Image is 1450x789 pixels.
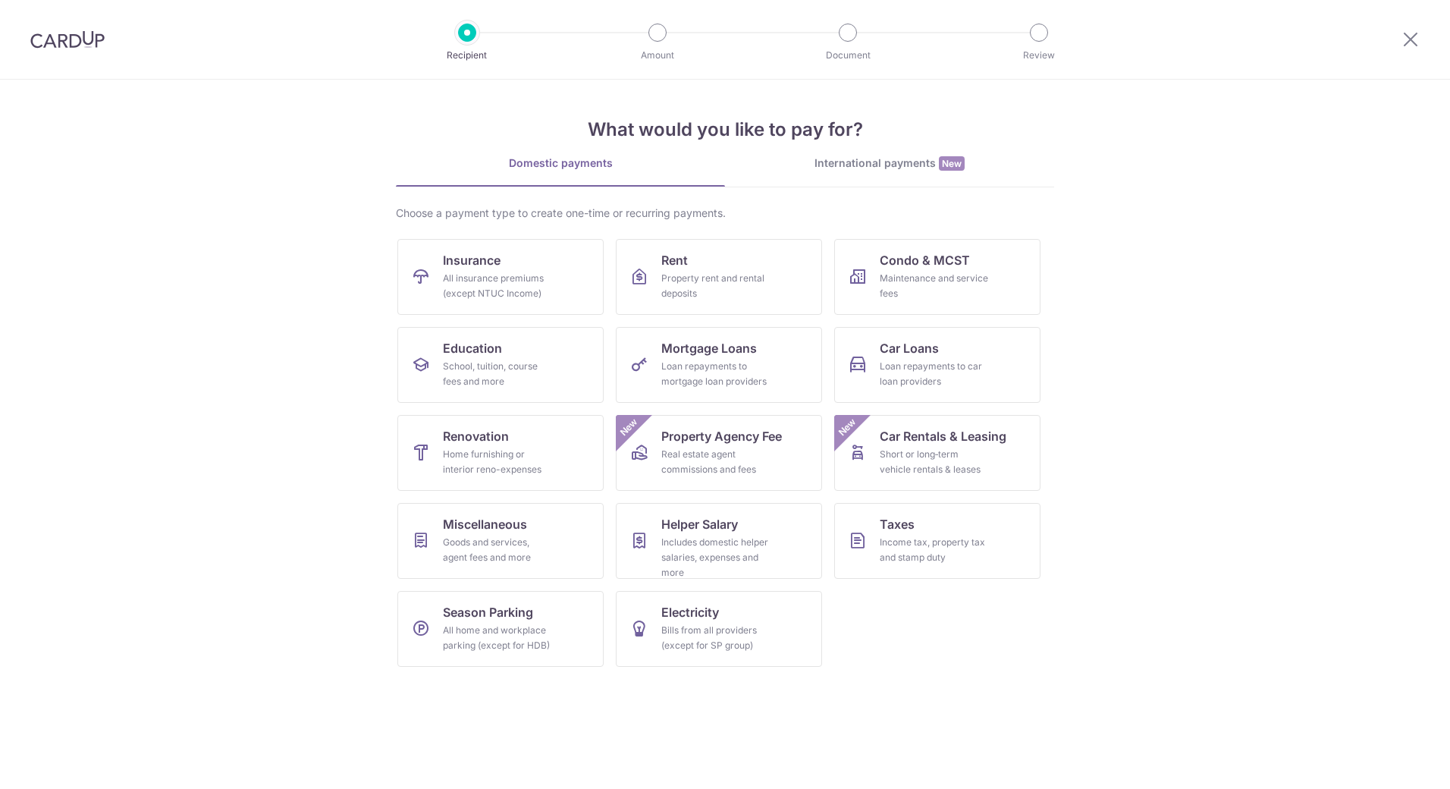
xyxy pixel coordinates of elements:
[443,271,552,301] div: All insurance premiums (except NTUC Income)
[443,603,533,621] span: Season Parking
[616,327,822,403] a: Mortgage LoansLoan repayments to mortgage loan providers
[792,48,904,63] p: Document
[1348,743,1435,781] iframe: Opens a widget where you can find more information
[880,515,915,533] span: Taxes
[396,156,725,171] div: Domestic payments
[834,503,1040,579] a: TaxesIncome tax, property tax and stamp duty
[601,48,714,63] p: Amount
[443,447,552,477] div: Home furnishing or interior reno-expenses
[617,415,642,440] span: New
[661,359,771,389] div: Loan repayments to mortgage loan providers
[397,239,604,315] a: InsuranceAll insurance premiums (except NTUC Income)
[616,415,822,491] a: Property Agency FeeReal estate agent commissions and feesNew
[661,447,771,477] div: Real estate agent commissions and fees
[880,359,989,389] div: Loan repayments to car loan providers
[834,327,1040,403] a: Car LoansLoan repayments to car loan providers
[443,427,509,445] span: Renovation
[661,427,782,445] span: Property Agency Fee
[834,239,1040,315] a: Condo & MCSTMaintenance and service fees
[661,535,771,580] div: Includes domestic helper salaries, expenses and more
[396,116,1054,143] h4: What would you like to pay for?
[443,251,501,269] span: Insurance
[397,503,604,579] a: MiscellaneousGoods and services, agent fees and more
[397,327,604,403] a: EducationSchool, tuition, course fees and more
[616,591,822,667] a: ElectricityBills from all providers (except for SP group)
[443,623,552,653] div: All home and workplace parking (except for HDB)
[880,535,989,565] div: Income tax, property tax and stamp duty
[880,427,1006,445] span: Car Rentals & Leasing
[443,535,552,565] div: Goods and services, agent fees and more
[396,206,1054,221] div: Choose a payment type to create one-time or recurring payments.
[443,339,502,357] span: Education
[30,30,105,49] img: CardUp
[834,415,1040,491] a: Car Rentals & LeasingShort or long‑term vehicle rentals & leasesNew
[835,415,860,440] span: New
[983,48,1095,63] p: Review
[661,603,719,621] span: Electricity
[616,503,822,579] a: Helper SalaryIncludes domestic helper salaries, expenses and more
[661,339,757,357] span: Mortgage Loans
[880,251,970,269] span: Condo & MCST
[880,339,939,357] span: Car Loans
[397,415,604,491] a: RenovationHome furnishing or interior reno-expenses
[661,515,738,533] span: Helper Salary
[880,447,989,477] div: Short or long‑term vehicle rentals & leases
[443,515,527,533] span: Miscellaneous
[661,623,771,653] div: Bills from all providers (except for SP group)
[661,251,688,269] span: Rent
[939,156,965,171] span: New
[443,359,552,389] div: School, tuition, course fees and more
[661,271,771,301] div: Property rent and rental deposits
[725,156,1054,171] div: International payments
[616,239,822,315] a: RentProperty rent and rental deposits
[411,48,523,63] p: Recipient
[880,271,989,301] div: Maintenance and service fees
[397,591,604,667] a: Season ParkingAll home and workplace parking (except for HDB)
